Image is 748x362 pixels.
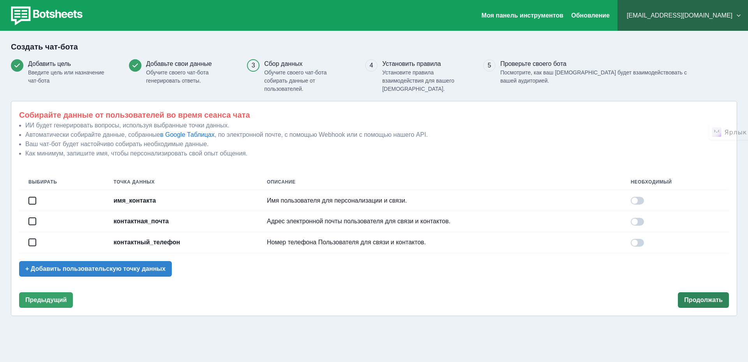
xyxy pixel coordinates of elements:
font: Создать чат-бота [11,42,78,51]
font: Адрес электронной почты пользователя для связи и контактов. [267,218,450,224]
font: Добавить цель [28,60,71,67]
font: контактная_почта [114,218,169,224]
button: Продолжать [678,292,729,308]
font: Посмотрите, как ваш [DEMOGRAPHIC_DATA] будет взаимодействовать с вашей аудиторией. [500,69,687,84]
button: [EMAIL_ADDRESS][DOMAIN_NAME] [624,8,742,23]
font: + Добавить пользовательскую точку данных [25,266,166,272]
font: контактный_телефон [114,239,180,245]
font: Номер телефона Пользователя для связи и контактов. [267,239,426,245]
font: Имя пользователя для персонализации и связи. [267,197,407,204]
font: Точка данных [114,179,155,185]
font: 5 [488,62,491,69]
font: Собирайте данные от пользователей во время сеанса чата [19,111,250,119]
font: Установить правила [382,60,441,67]
font: Автоматически собирайте данные, собранные [25,131,160,138]
font: Установите правила взаимодействия для вашего [DEMOGRAPHIC_DATA]. [382,69,454,92]
div: Прогресс [11,59,737,93]
font: Введите цель или назначение чат-бота [28,69,104,84]
button: + Добавить пользовательскую точку данных [19,261,172,277]
font: ИИ будет генерировать вопросы, используя выбранные точки данных. [25,122,229,129]
font: 3 [252,62,255,69]
font: Обучите своего чат-бота собирать данные от пользователей. [264,69,326,92]
font: Описание [267,179,296,185]
font: Как минимум, запишите имя, чтобы персонализировать свой опыт общения. [25,150,247,157]
a: Моя панель инструментов [482,12,563,19]
font: , по электронной почте, с помощью Webhook или с помощью нашего API. [215,131,428,138]
font: Проверьте своего бота [500,60,566,67]
font: Обновление [571,12,610,19]
font: Выбирать [28,179,57,185]
font: Обучите своего чат-бота генерировать ответы. [146,69,208,84]
button: Предыдущий [19,292,73,308]
font: Предыдущий [25,297,67,304]
img: botsheets-logo.png [6,5,85,26]
a: в Google Таблицах [160,131,215,138]
font: Необходимый [631,179,672,185]
font: Продолжать [684,297,723,304]
font: Сбор данных [264,60,302,67]
font: 4 [370,62,373,69]
font: имя_контакта [114,197,156,204]
font: Добавьте свои данные [146,60,212,67]
font: Ваш чат-бот будет настойчиво собирать необходимые данные. [25,141,209,147]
